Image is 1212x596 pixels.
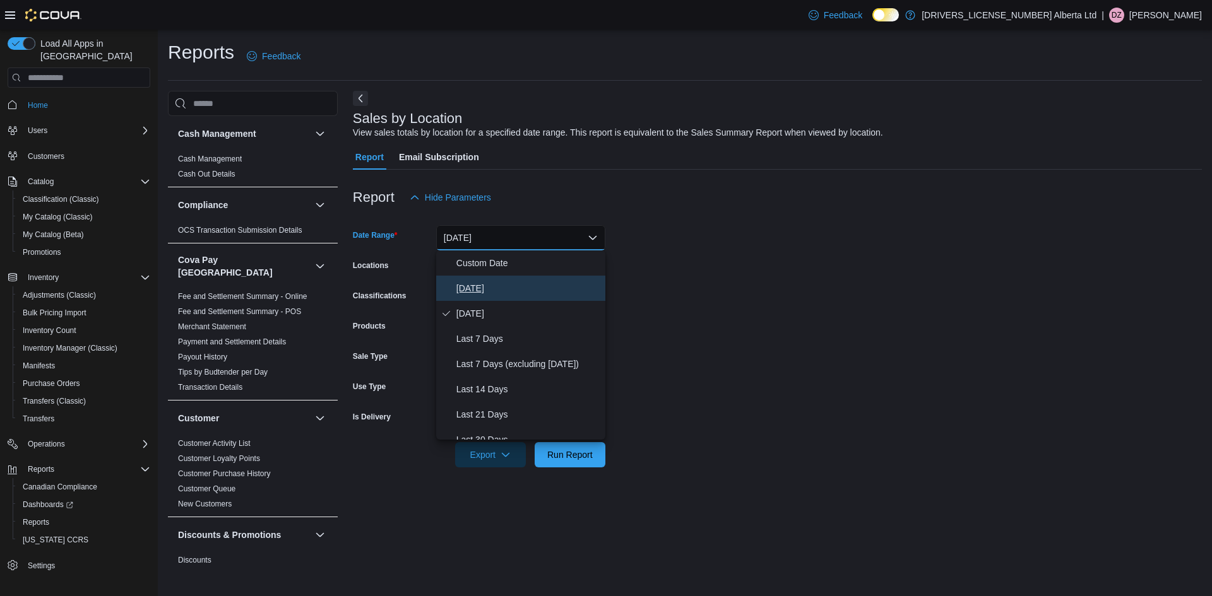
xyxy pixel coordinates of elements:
label: Sale Type [353,351,388,361]
span: Dark Mode [872,21,873,22]
span: Tips by Budtender per Day [178,367,268,377]
span: Customer Queue [178,484,235,494]
p: [DRIVERS_LICENSE_NUMBER] Alberta Ltd [922,8,1096,23]
span: My Catalog (Classic) [18,209,150,225]
h3: Customer [178,412,219,424]
a: Promotions [18,245,66,260]
label: Classifications [353,291,407,301]
button: Canadian Compliance [13,478,155,496]
span: Purchase Orders [23,378,80,389]
p: [PERSON_NAME] [1129,8,1202,23]
span: Last 21 Days [456,407,600,422]
span: Operations [28,439,65,449]
a: Transfers (Classic) [18,394,91,409]
button: My Catalog (Beta) [13,226,155,243]
span: Users [23,123,150,138]
a: Dashboards [18,497,78,512]
span: Custom Date [456,255,600,271]
p: | [1102,8,1104,23]
a: Purchase Orders [18,376,85,391]
span: Last 30 Days [456,432,600,447]
span: Purchase Orders [18,376,150,391]
span: Transaction Details [178,382,242,392]
a: Bulk Pricing Import [18,305,92,320]
span: Inventory Count [18,323,150,338]
a: Adjustments (Classic) [18,288,101,303]
span: Dashboards [18,497,150,512]
span: Customers [23,148,150,164]
a: Transfers [18,411,59,426]
button: Run Report [535,442,605,467]
span: Payout History [178,352,227,362]
label: Products [353,321,386,331]
h1: Reports [168,40,234,65]
button: Classification (Classic) [13,190,155,208]
span: Inventory [28,272,59,283]
span: Cash Management [178,154,242,164]
button: Cash Management [312,126,328,141]
label: Date Range [353,230,398,240]
span: Home [28,100,48,110]
span: Reports [28,464,54,474]
button: Inventory Count [13,322,155,339]
button: Catalog [23,174,59,189]
a: Fee and Settlement Summary - Online [178,292,307,301]
button: Adjustments (Classic) [13,286,155,304]
a: Classification (Classic) [18,192,104,207]
a: Canadian Compliance [18,479,102,494]
button: Hide Parameters [405,185,496,210]
span: Promotions [23,247,61,257]
span: Home [23,96,150,112]
a: Feedback [804,3,867,28]
a: Customer Purchase History [178,469,271,478]
a: New Customers [178,500,232,508]
button: Customers [3,147,155,165]
button: [US_STATE] CCRS [13,531,155,549]
button: Reports [3,460,155,478]
span: Adjustments (Classic) [23,290,96,300]
a: Inventory Count [18,323,81,338]
div: Cova Pay [GEOGRAPHIC_DATA] [168,289,338,400]
button: Reports [23,462,59,477]
button: Compliance [178,199,310,211]
span: Export [463,442,518,467]
a: My Catalog (Beta) [18,227,89,242]
a: Home [23,98,53,113]
h3: Sales by Location [353,111,463,126]
span: Last 7 Days (excluding [DATE]) [456,356,600,371]
span: Hide Parameters [425,191,491,204]
span: Discounts [178,555,211,565]
img: Cova [25,9,81,21]
span: Operations [23,436,150,452]
span: Customers [28,151,64,161]
button: [DATE] [436,225,605,250]
button: Cova Pay [GEOGRAPHIC_DATA] [312,259,328,274]
a: OCS Transaction Submission Details [178,226,302,235]
button: Catalog [3,173,155,190]
span: Fee and Settlement Summary - POS [178,307,301,317]
a: Settings [23,558,60,573]
button: Compliance [312,197,328,213]
a: Discounts [178,556,211,564]
button: Reports [13,513,155,531]
span: Feedback [824,9,862,21]
button: Inventory [23,270,64,285]
a: Payment and Settlement Details [178,337,286,346]
a: Customers [23,149,69,164]
span: OCS Transaction Submission Details [178,225,302,235]
button: Customer [178,412,310,424]
span: [US_STATE] CCRS [23,535,88,545]
span: Manifests [18,358,150,373]
span: Inventory [23,270,150,285]
span: Catalog [23,174,150,189]
a: Transaction Details [178,383,242,392]
button: Manifests [13,357,155,375]
a: My Catalog (Classic) [18,209,98,225]
span: DZ [1112,8,1122,23]
button: Transfers [13,410,155,428]
span: [DATE] [456,306,600,321]
span: Reports [23,517,49,527]
a: Customer Activity List [178,439,251,448]
span: Users [28,126,47,136]
button: Inventory Manager (Classic) [13,339,155,357]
